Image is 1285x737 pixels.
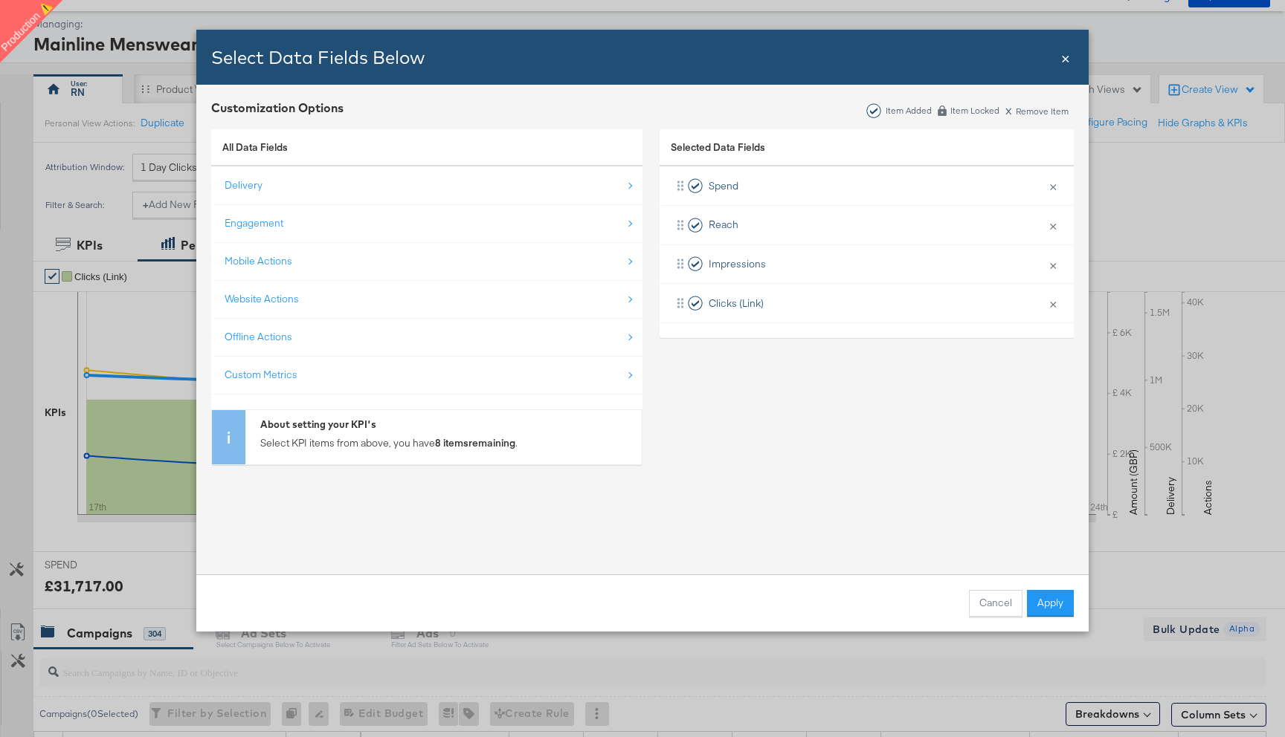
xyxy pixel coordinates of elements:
[709,296,764,311] span: Clicks (Link)
[671,140,765,161] span: Selected Data Fields
[222,140,288,154] span: All Data Fields
[211,100,344,117] div: Customization Options
[709,257,766,271] span: Impressions
[225,254,292,268] div: Mobile Actions
[1061,47,1070,67] span: ×
[709,179,738,193] span: Spend
[225,330,292,344] div: Offline Actions
[225,292,299,306] div: Website Actions
[950,105,1000,116] div: Item Locked
[969,590,1022,617] button: Cancel
[1043,210,1063,241] button: ×
[435,436,515,449] strong: 8 items remaining
[1043,170,1063,201] button: ×
[196,30,1089,632] div: Bulk Add Locations Modal
[1043,288,1063,319] button: ×
[1061,47,1070,68] div: Close
[885,105,933,116] div: Item Added
[260,418,634,432] div: About setting your KPI's
[225,178,263,192] div: Delivery
[225,216,283,230] div: Engagement
[211,46,425,68] span: Select Data Fields Below
[1027,590,1074,617] button: Apply
[1043,249,1063,280] button: ×
[709,218,738,232] span: Reach
[225,368,297,382] div: Custom Metrics
[1005,101,1012,117] span: x
[1005,104,1069,117] div: Remove Item
[260,436,634,450] p: Select KPI items from above, you have .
